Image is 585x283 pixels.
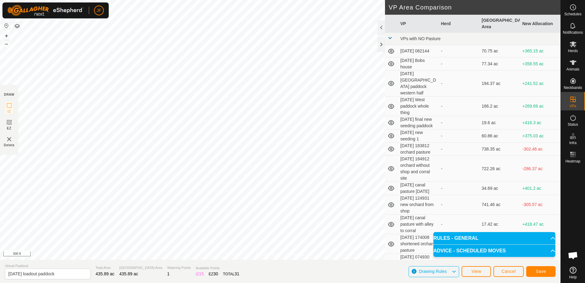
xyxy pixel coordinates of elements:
[433,245,555,257] p-accordion-header: ADVICE - SCHEDULED MOVES
[520,116,560,129] td: +416.3 ac
[419,269,447,274] span: Drawing Rules
[520,215,560,234] td: +418.47 ac
[564,86,582,90] span: Neckbands
[564,12,581,16] span: Schedules
[433,248,506,253] span: ADVICE - SCHEDULED MOVES
[96,271,115,276] span: 435.89 ac
[568,49,578,53] span: Herds
[441,103,477,109] div: -
[196,266,239,271] span: Available Points
[400,36,441,41] span: VPs with NO Pasture
[439,15,479,33] th: Herd
[479,215,520,234] td: 17.42 ac
[286,252,304,257] a: Contact Us
[479,129,520,143] td: 60.86 ac
[520,182,560,195] td: +401.2 ac
[441,146,477,152] div: -
[479,156,520,182] td: 722.26 ac
[441,80,477,87] div: -
[199,271,204,276] span: 15
[6,136,13,143] img: VP
[4,92,14,97] div: DRAW
[389,4,560,11] h2: VP Area Comparison
[398,195,439,215] td: [DATE] 124931 new orchard from shop
[462,266,491,277] button: View
[569,275,577,279] span: Help
[96,7,101,14] span: JF
[569,104,576,108] span: VPs
[479,195,520,215] td: 741.46 ac
[561,264,585,281] a: Help
[398,129,439,143] td: [DATE] new seeding 1
[8,109,11,114] span: IZ
[119,265,162,270] span: [GEOGRAPHIC_DATA] Area
[398,15,439,33] th: VP
[398,116,439,129] td: [DATE] final new seeding paddock
[566,67,579,71] span: Animals
[398,57,439,71] td: [DATE] Bobs house
[398,215,439,234] td: [DATE] canal pasture with alley to corral
[536,269,546,274] span: Save
[479,15,520,33] th: [GEOGRAPHIC_DATA] Area
[520,45,560,57] td: +365.15 ac
[564,246,582,265] div: Open chat
[235,271,240,276] span: 31
[196,271,204,277] div: IZ
[568,123,578,126] span: Status
[7,5,84,16] img: Gallagher Logo
[3,40,10,48] button: –
[441,61,477,67] div: -
[256,252,279,257] a: Privacy Policy
[441,133,477,139] div: -
[479,97,520,116] td: 166.2 ac
[398,71,439,97] td: [DATE] [GEOGRAPHIC_DATA] paddock western half
[563,31,583,34] span: Notifications
[96,265,115,270] span: Total Area
[565,159,580,163] span: Heatmap
[479,57,520,71] td: 77.34 ac
[398,182,439,195] td: [DATE] canal pasture [DATE]
[167,265,191,270] span: Watering Points
[398,234,439,254] td: [DATE] 174008 shortened orchard pasture
[441,185,477,192] div: -
[398,97,439,116] td: [DATE] West paddock whole thing
[167,271,170,276] span: 1
[213,271,218,276] span: 30
[471,269,481,274] span: View
[520,15,560,33] th: New Allocation
[433,232,555,244] p-accordion-header: RULES - GENERAL
[119,271,138,276] span: 435.89 ac
[398,156,439,182] td: [DATE] 184912 orchard without shop and corral site
[398,143,439,156] td: [DATE] 183812 orchard pasture
[223,271,239,277] div: TOTAL
[479,182,520,195] td: 34.69 ac
[569,141,576,145] span: Infra
[526,266,556,277] button: Save
[441,221,477,228] div: -
[520,97,560,116] td: +269.69 ac
[520,71,560,97] td: +241.52 ac
[479,143,520,156] td: 738.35 ac
[441,120,477,126] div: -
[493,266,524,277] button: Cancel
[479,116,520,129] td: 19.6 ac
[13,22,21,30] button: Map Layers
[520,195,560,215] td: -305.57 ac
[3,22,10,29] button: Reset Map
[501,269,516,274] span: Cancel
[398,45,439,57] td: [DATE] 082144
[441,201,477,208] div: -
[433,236,478,241] span: RULES - GENERAL
[520,57,560,71] td: +358.55 ac
[479,45,520,57] td: 70.75 ac
[4,143,15,147] span: Delete
[398,254,439,280] td: [DATE] 074930 new orchard paddock after firmware update
[520,156,560,182] td: -286.37 ac
[520,143,560,156] td: -302.46 ac
[3,32,10,40] button: +
[441,48,477,54] div: -
[5,263,91,269] span: Virtual Paddock
[520,129,560,143] td: +375.03 ac
[441,166,477,172] div: -
[479,71,520,97] td: 194.37 ac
